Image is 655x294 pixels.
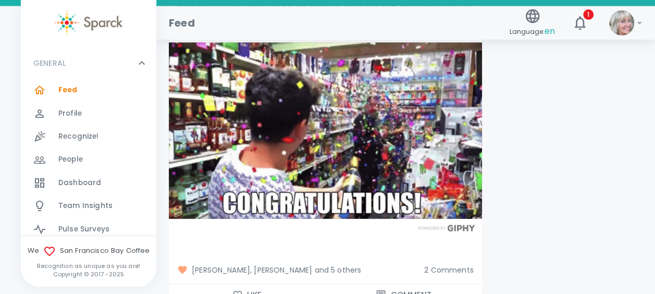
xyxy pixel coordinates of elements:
[58,85,78,95] span: Feed
[21,270,156,278] p: Copyright © 2017 - 2025
[21,47,156,79] div: GENERAL
[21,218,156,241] a: Pulse Surveys
[21,10,156,35] a: Sparck logo
[58,154,83,165] span: People
[415,225,478,231] img: Powered by GIPHY
[58,131,99,142] span: Recognize!
[177,265,416,275] span: [PERSON_NAME], [PERSON_NAME] and 5 others
[55,10,122,35] img: Sparck logo
[21,102,156,125] a: Profile
[21,245,156,258] span: We San Francisco Bay Coffee
[58,108,82,119] span: Profile
[21,79,156,102] a: Feed
[169,15,195,31] h1: Feed
[510,24,555,39] span: Language:
[58,178,101,188] span: Dashboard
[609,10,634,35] img: Picture of Linda
[567,10,592,35] button: 1
[21,194,156,217] a: Team Insights
[58,201,113,211] span: Team Insights
[21,262,156,270] p: Recognition as unique as you are!
[21,79,156,245] div: GENERAL
[545,25,555,37] span: en
[424,265,474,275] span: 2 Comments
[33,58,66,68] p: GENERAL
[583,9,594,20] span: 1
[58,224,109,235] span: Pulse Surveys
[21,171,156,194] a: Dashboard
[505,5,559,42] button: Language:en
[21,125,156,148] a: Recognize!
[21,148,156,171] a: People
